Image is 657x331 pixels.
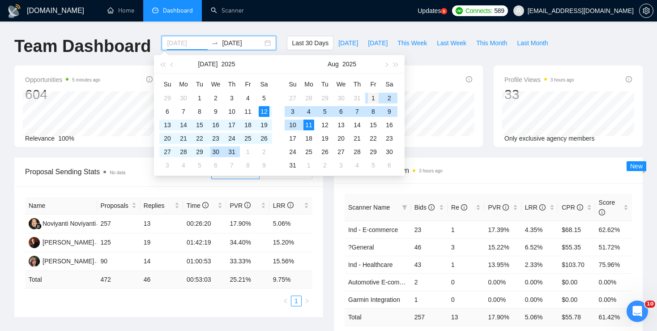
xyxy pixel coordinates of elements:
div: [PERSON_NAME] [43,237,94,247]
div: 18 [303,133,314,144]
span: info-circle [599,209,605,215]
td: 2025-07-09 [208,105,224,118]
td: 2025-09-06 [381,159,397,172]
span: Last Month [517,38,548,48]
a: AS[PERSON_NAME] [29,238,94,245]
a: searchScanner [211,7,244,14]
span: No data [110,170,125,175]
div: 27 [287,93,298,103]
button: 2025 [342,55,356,73]
div: 22 [368,133,379,144]
span: 100% [58,135,74,142]
span: to [211,39,218,47]
div: 29 [162,93,173,103]
th: We [333,77,349,91]
td: 23 [411,221,448,238]
td: 2025-08-01 [240,145,256,159]
td: 2025-08-22 [365,132,381,145]
td: 2025-09-01 [301,159,317,172]
button: This Month [471,36,512,50]
td: 2025-08-02 [381,91,397,105]
td: 257 [97,215,140,233]
div: 20 [162,133,173,144]
span: This Week [397,38,427,48]
div: 3 [162,160,173,171]
div: 31 [352,93,363,103]
li: 1 [291,296,302,306]
span: info-circle [287,202,294,208]
td: 4.35% [521,221,558,238]
span: Only exclusive agency members [504,135,595,142]
div: 33 [504,86,574,103]
td: 2025-08-07 [349,105,365,118]
td: 5.06% [269,215,312,233]
a: KA[PERSON_NAME] [29,257,94,264]
div: 15 [368,120,379,130]
a: Ind - Healthcare [348,261,393,268]
td: 125 [97,233,140,252]
div: 30 [336,93,346,103]
td: 2025-08-06 [208,159,224,172]
td: 2025-07-27 [159,145,175,159]
div: 1 [368,93,379,103]
div: 6 [162,106,173,117]
button: [DATE] [333,36,363,50]
td: 2025-07-26 [256,132,272,145]
div: 18 [243,120,253,130]
td: 2025-08-25 [301,145,317,159]
td: 2025-07-22 [192,132,208,145]
span: user [516,8,522,14]
div: 31 [287,160,298,171]
span: Proposal Sending Stats [25,166,211,177]
div: 5 [320,106,330,117]
div: 22 [194,133,205,144]
td: 17.90% [226,215,269,233]
td: 2025-08-26 [317,145,333,159]
span: Last 30 Days [292,38,328,48]
td: 2025-08-29 [365,145,381,159]
div: 19 [320,133,330,144]
td: 2025-08-15 [365,118,381,132]
a: 1 [291,296,301,306]
td: 2025-07-16 [208,118,224,132]
button: [DATE] [363,36,392,50]
div: 28 [303,93,314,103]
td: 2025-08-14 [349,118,365,132]
td: 2025-08-16 [381,118,397,132]
td: 2025-07-29 [192,145,208,159]
button: setting [639,4,653,18]
div: 604 [25,86,100,103]
div: 25 [303,146,314,157]
span: setting [640,7,653,14]
div: 31 [226,146,237,157]
th: Tu [192,77,208,91]
span: info-circle [146,76,153,82]
div: 6 [210,160,221,171]
td: 2025-08-11 [301,118,317,132]
td: 15.20% [269,233,312,252]
button: Last Month [512,36,553,50]
td: 2025-09-05 [365,159,381,172]
td: 2025-08-04 [301,105,317,118]
span: info-circle [466,76,472,82]
div: 2 [320,160,330,171]
div: 8 [368,106,379,117]
span: Relevance [25,135,55,142]
div: 24 [226,133,237,144]
td: 01:42:19 [183,233,226,252]
img: NN [29,218,40,229]
td: 2025-07-04 [240,91,256,105]
td: 2025-07-17 [224,118,240,132]
span: Bids [414,204,435,211]
td: 2025-08-12 [317,118,333,132]
th: Fr [365,77,381,91]
span: info-circle [626,76,632,82]
td: 2025-07-01 [192,91,208,105]
div: 20 [336,133,346,144]
td: 2025-07-10 [224,105,240,118]
td: 2025-08-31 [285,159,301,172]
span: filter [402,205,407,210]
td: 2025-09-02 [317,159,333,172]
div: 8 [194,106,205,117]
td: 2025-08-04 [175,159,192,172]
